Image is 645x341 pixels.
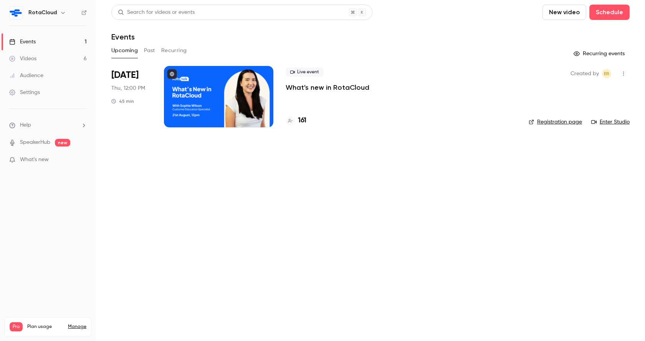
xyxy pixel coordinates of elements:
a: Enter Studio [591,118,630,126]
div: Audience [9,72,43,79]
h4: 161 [298,115,306,126]
span: Pro [10,322,23,331]
button: Recurring [161,44,187,57]
div: Aug 21 Thu, 12:00 PM (Europe/London) [111,66,152,127]
span: What's new [20,156,49,164]
span: ER [604,69,609,78]
div: Events [9,38,36,46]
button: Upcoming [111,44,138,57]
button: Schedule [589,5,630,20]
span: Help [20,121,31,129]
img: RotaCloud [10,7,22,19]
button: Recurring events [570,48,630,60]
span: Ethan Rylett [602,69,611,78]
span: [DATE] [111,69,139,81]
div: Settings [9,89,40,96]
a: Manage [68,324,86,330]
span: Created by [571,69,599,78]
div: Search for videos or events [118,8,195,16]
div: Videos [9,55,36,63]
span: new [55,139,70,147]
a: Registration page [529,118,582,126]
div: 45 min [111,98,134,104]
button: New video [542,5,586,20]
button: Past [144,44,155,57]
li: help-dropdown-opener [9,121,87,129]
a: What's new in RotaCloud [286,83,369,92]
h6: RotaCloud [28,9,57,16]
a: 161 [286,115,306,126]
h1: Events [111,32,135,41]
a: SpeakerHub [20,138,50,147]
span: Live event [286,68,324,77]
span: Plan usage [27,324,63,330]
span: Thu, 12:00 PM [111,84,145,92]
